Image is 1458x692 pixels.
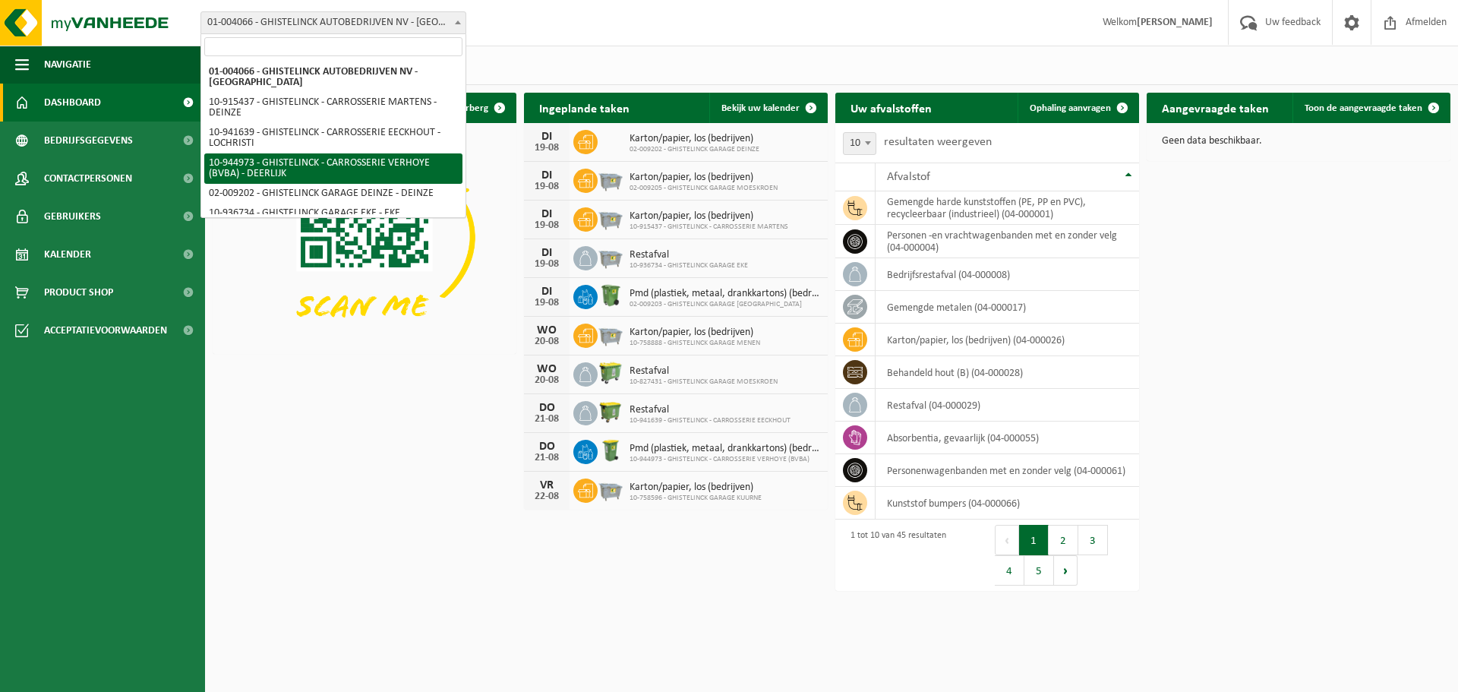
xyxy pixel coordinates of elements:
span: Navigatie [44,46,91,84]
a: Bekijk uw kalender [709,93,826,123]
div: 19-08 [532,220,562,231]
img: WB-0240-HPE-GN-50 [598,438,623,463]
td: bedrijfsrestafval (04-000008) [876,258,1139,291]
div: 21-08 [532,414,562,425]
div: 19-08 [532,259,562,270]
td: restafval (04-000029) [876,389,1139,422]
span: Karton/papier, los (bedrijven) [630,327,760,339]
td: absorbentia, gevaarlijk (04-000055) [876,422,1139,454]
span: 10 [843,132,876,155]
span: 10-758888 - GHISTELINCK GARAGE MENEN [630,339,760,348]
span: Pmd (plastiek, metaal, drankkartons) (bedrijven) [630,443,820,455]
div: 1 tot 10 van 45 resultaten [843,523,946,587]
td: kunststof bumpers (04-000066) [876,487,1139,520]
button: 3 [1078,525,1108,555]
span: Karton/papier, los (bedrijven) [630,133,759,145]
div: DO [532,402,562,414]
button: 2 [1049,525,1078,555]
img: WB-2500-GAL-GY-01 [598,321,623,347]
span: 02-009203 - GHISTELINCK GARAGE [GEOGRAPHIC_DATA] [630,300,820,309]
div: 20-08 [532,375,562,386]
span: Pmd (plastiek, metaal, drankkartons) (bedrijven) [630,288,820,300]
td: personenwagenbanden met en zonder velg (04-000061) [876,454,1139,487]
span: Acceptatievoorwaarden [44,311,167,349]
span: Karton/papier, los (bedrijven) [630,172,778,184]
div: DI [532,169,562,182]
span: 10-944973 - GHISTELINCK - CARROSSERIE VERHOYE (BVBA) [630,455,820,464]
div: 19-08 [532,298,562,308]
td: personen -en vrachtwagenbanden met en zonder velg (04-000004) [876,225,1139,258]
li: 10-944973 - GHISTELINCK - CARROSSERIE VERHOYE (BVBA) - DEERLIJK [204,153,462,184]
li: 10-936734 - GHISTELINCK GARAGE EKE - EKE [204,204,462,223]
button: Verberg [443,93,515,123]
span: Ophaling aanvragen [1030,103,1111,113]
span: 02-009205 - GHISTELINCK GARAGE MOESKROEN [630,184,778,193]
span: Dashboard [44,84,101,122]
span: Restafval [630,404,791,416]
img: Download de VHEPlus App [213,123,516,351]
span: Karton/papier, los (bedrijven) [630,482,762,494]
span: Verberg [455,103,488,113]
img: WB-2500-GAL-GY-01 [598,244,623,270]
a: Ophaling aanvragen [1018,93,1138,123]
div: 19-08 [532,182,562,192]
li: 01-004066 - GHISTELINCK AUTOBEDRIJVEN NV - [GEOGRAPHIC_DATA] [204,62,462,93]
img: WB-0660-HPE-GN-50 [598,360,623,386]
img: WB-1100-HPE-GN-50 [598,399,623,425]
span: 02-009202 - GHISTELINCK GARAGE DEINZE [630,145,759,154]
div: DI [532,131,562,143]
span: 10-758596 - GHISTELINCK GARAGE KUURNE [630,494,762,503]
img: WB-2500-GAL-GY-01 [598,476,623,502]
span: Afvalstof [887,171,930,183]
div: WO [532,324,562,337]
div: DO [532,441,562,453]
li: 02-009202 - GHISTELINCK GARAGE DEINZE - DEINZE [204,184,462,204]
span: Bedrijfsgegevens [44,122,133,160]
div: 21-08 [532,453,562,463]
span: Karton/papier, los (bedrijven) [630,210,788,223]
p: Geen data beschikbaar. [1162,136,1435,147]
span: Bekijk uw kalender [721,103,800,113]
button: 4 [995,555,1024,586]
h2: Uw afvalstoffen [835,93,947,122]
button: Next [1054,555,1078,586]
span: Restafval [630,249,748,261]
strong: [PERSON_NAME] [1137,17,1213,28]
span: 01-004066 - GHISTELINCK AUTOBEDRIJVEN NV - WAREGEM [201,12,465,33]
span: Contactpersonen [44,160,132,197]
img: WB-2500-GAL-GY-01 [598,166,623,192]
span: Restafval [630,365,778,378]
button: Previous [995,525,1019,555]
span: 10-936734 - GHISTELINCK GARAGE EKE [630,261,748,270]
li: 10-915437 - GHISTELINCK - CARROSSERIE MARTENS - DEINZE [204,93,462,123]
span: Kalender [44,235,91,273]
div: 19-08 [532,143,562,153]
td: karton/papier, los (bedrijven) (04-000026) [876,324,1139,356]
div: VR [532,479,562,491]
img: WB-2500-GAL-GY-01 [598,205,623,231]
span: 10-915437 - GHISTELINCK - CARROSSERIE MARTENS [630,223,788,232]
img: WB-0370-HPE-GN-50 [598,283,623,308]
div: 20-08 [532,337,562,347]
span: Product Shop [44,273,113,311]
span: 01-004066 - GHISTELINCK AUTOBEDRIJVEN NV - WAREGEM [200,11,466,34]
td: gemengde harde kunststoffen (PE, PP en PVC), recycleerbaar (industrieel) (04-000001) [876,191,1139,225]
span: Toon de aangevraagde taken [1305,103,1422,113]
h2: Aangevraagde taken [1147,93,1284,122]
a: Toon de aangevraagde taken [1292,93,1449,123]
button: 1 [1019,525,1049,555]
li: 10-941639 - GHISTELINCK - CARROSSERIE EECKHOUT - LOCHRISTI [204,123,462,153]
span: 10-827431 - GHISTELINCK GARAGE MOESKROEN [630,378,778,387]
div: WO [532,363,562,375]
td: gemengde metalen (04-000017) [876,291,1139,324]
span: Gebruikers [44,197,101,235]
label: resultaten weergeven [884,136,992,148]
div: 22-08 [532,491,562,502]
button: 5 [1024,555,1054,586]
div: DI [532,286,562,298]
div: DI [532,208,562,220]
td: behandeld hout (B) (04-000028) [876,356,1139,389]
div: DI [532,247,562,259]
span: 10-941639 - GHISTELINCK - CARROSSERIE EECKHOUT [630,416,791,425]
h2: Ingeplande taken [524,93,645,122]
